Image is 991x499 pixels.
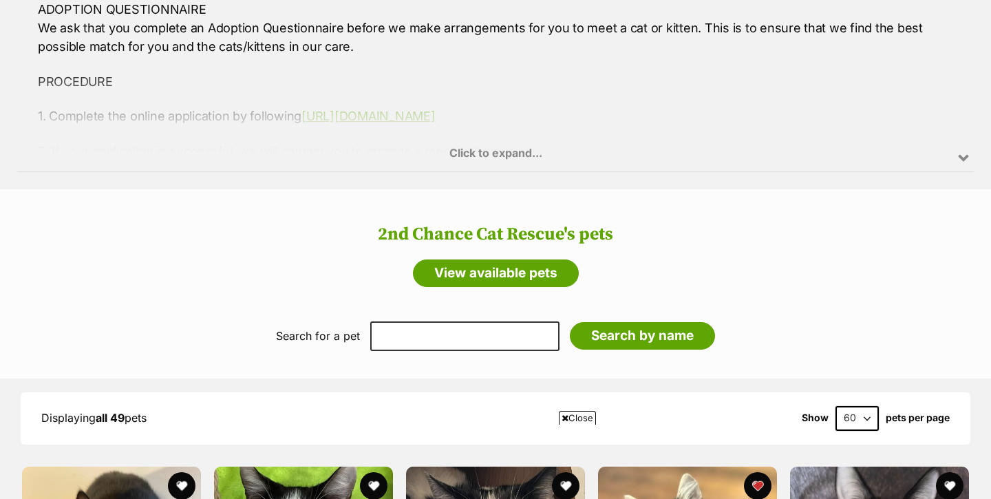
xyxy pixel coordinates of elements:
[276,330,360,342] label: Search for a pet
[96,411,125,425] strong: all 49
[41,411,147,425] span: Displaying pets
[17,64,974,171] div: Click to expand...
[14,224,977,245] h2: 2nd Chance Cat Rescue's pets
[802,412,829,423] span: Show
[559,411,596,425] span: Close
[886,412,950,423] label: pets per page
[413,259,579,287] a: View available pets
[245,430,746,492] iframe: Advertisement
[570,322,715,350] input: Search by name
